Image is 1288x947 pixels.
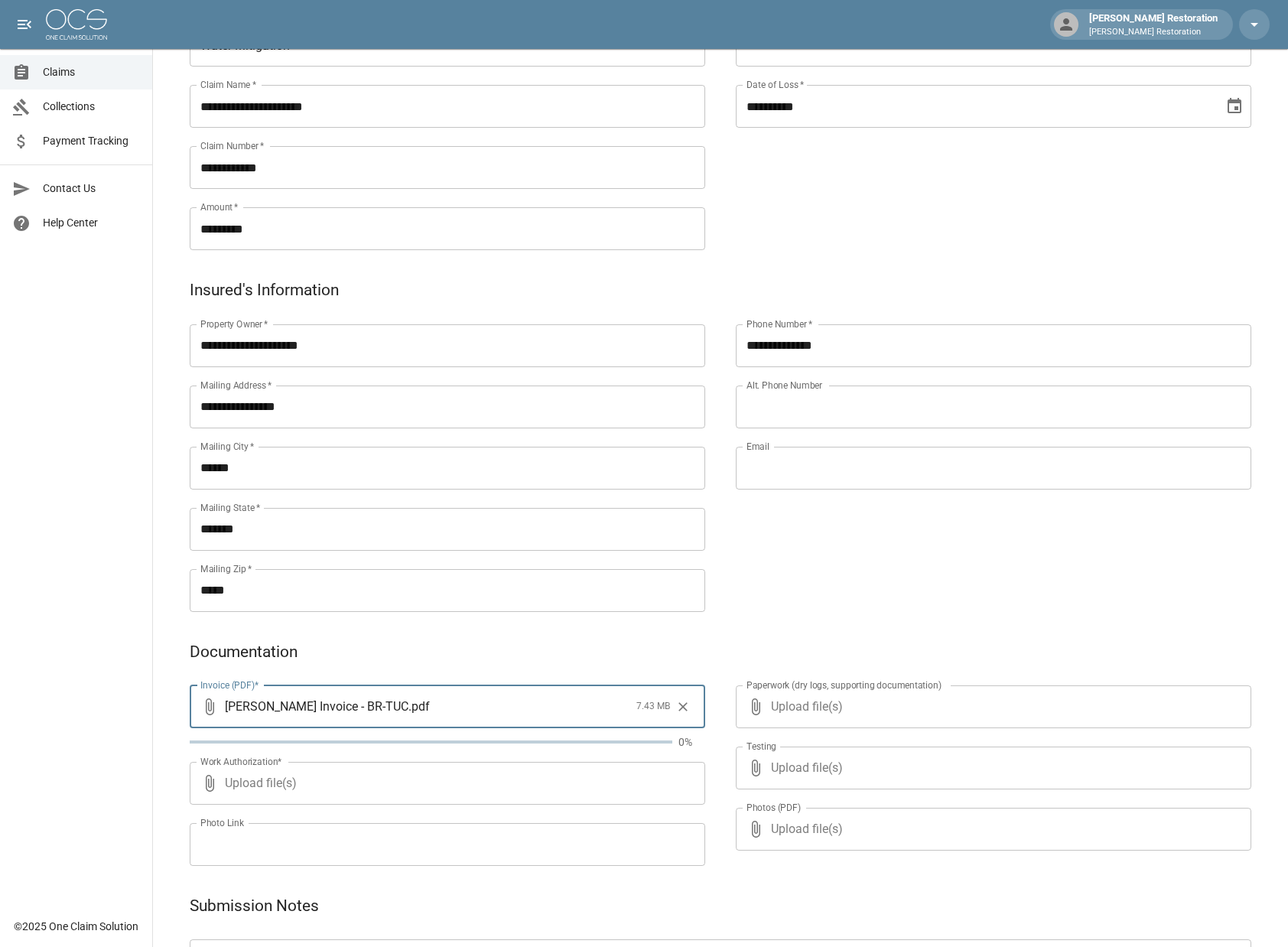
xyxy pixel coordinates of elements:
label: Photo Link [200,816,244,829]
label: Date of Loss [746,78,804,91]
span: Collections [43,99,140,115]
label: Claim Number [200,139,264,152]
label: Paperwork (dry logs, supporting documentation) [746,679,942,692]
label: Property Owner [200,317,268,330]
span: Payment Tracking [43,133,140,149]
label: Photos (PDF) [746,801,801,814]
span: . pdf [408,698,430,715]
span: 7.43 MB [636,699,670,714]
span: Upload file(s) [225,762,664,805]
button: open drawer [9,9,40,40]
span: Upload file(s) [771,747,1210,789]
label: Mailing City [200,440,255,453]
span: [PERSON_NAME] Invoice - BR-TUC [225,698,408,715]
label: Mailing Address [200,379,272,392]
span: Contact Us [43,181,140,197]
label: Alt. Phone Number [746,379,822,392]
span: Upload file(s) [771,685,1210,728]
button: Choose date, selected date is Sep 19, 2025 [1219,91,1250,122]
label: Mailing Zip [200,562,252,575]
label: Claim Name [200,78,256,91]
span: Upload file(s) [771,808,1210,851]
div: [PERSON_NAME] Restoration [1083,11,1224,38]
label: Work Authorization* [200,755,282,768]
div: © 2025 One Claim Solution [14,919,138,934]
p: 0% [678,734,705,750]
span: Help Center [43,215,140,231]
label: Phone Number [746,317,812,330]
button: Clear [672,695,694,718]
label: Invoice (PDF)* [200,679,259,692]
label: Mailing State [200,501,260,514]
label: Email [746,440,769,453]
p: [PERSON_NAME] Restoration [1089,26,1218,39]
img: ocs-logo-white-transparent.png [46,9,107,40]
label: Amount [200,200,239,213]
label: Testing [746,740,776,753]
span: Claims [43,64,140,80]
